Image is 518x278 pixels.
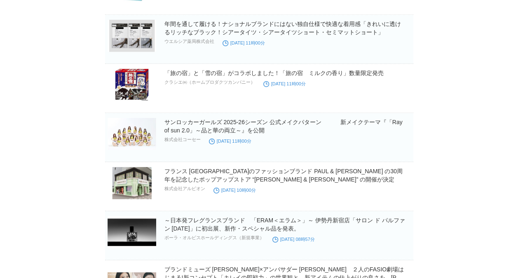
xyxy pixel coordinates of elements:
[209,139,251,144] time: [DATE] 11時00分
[164,217,405,232] a: ～日本発フレグランスブランド 「ERAM＜エラム＞」～ 伊勢丹新宿店「サロン ド パルファン [DATE]」に初出展、新作・スペシャル品を発表。
[164,70,384,76] a: 「旅の宿」と「雪の宿」がコラボしました！「旅の宿 ミルクの香り」数量限定発売
[164,168,403,183] a: フランス [GEOGRAPHIC_DATA]のファッションブランド PAUL & [PERSON_NAME] の30周年を記念したポップアップストア “[PERSON_NAME] & [PERS...
[223,40,265,45] time: [DATE] 11時00分
[164,79,255,85] p: クラシエ㈱（ホームプロダクツカンパニー）
[164,38,214,45] p: ウエルシア薬局株式会社
[108,69,156,101] img: 7954-644-8f5616dd354e243f1b1b273f8275710b-516x500.jpg
[164,186,205,192] p: 株式会社アルビオン
[164,119,403,134] a: サンロッカーガールズ 2025-26シーズン 公式メイクパターン 新メイクテーマ『「Ray of sun 2.0」～品と華の両立～』を公開
[108,216,156,248] img: 109081-32-e371f9c36277bc0b98eb7eb21148839a-1595x898.jpg
[108,118,156,150] img: 41232-728-939f545cad53241c7b12bfb475fe4072-3900x2602.jpg
[164,21,401,35] a: 年間を通して履ける！ナショナルブランドにはない独自仕様で快適な着用感「きれいに透けるリッチなブラック！シアータイツ・シアータイツショート・セミマットショート」
[108,20,156,52] img: 87636-198-92b6af6dca199ba1e4b57fb3315a4d4f-3900x2758.jpg
[164,137,201,143] p: 株式会社コーセー
[213,188,256,193] time: [DATE] 10時00分
[263,81,306,86] time: [DATE] 11時00分
[272,237,315,242] time: [DATE] 08時57分
[164,235,264,241] p: ポーラ・オルビスホールディングス（新規事業）
[108,167,156,199] img: 169347-2-5c0580f2845f05431e9ae6102a3a5ba6-3900x3191.jpg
